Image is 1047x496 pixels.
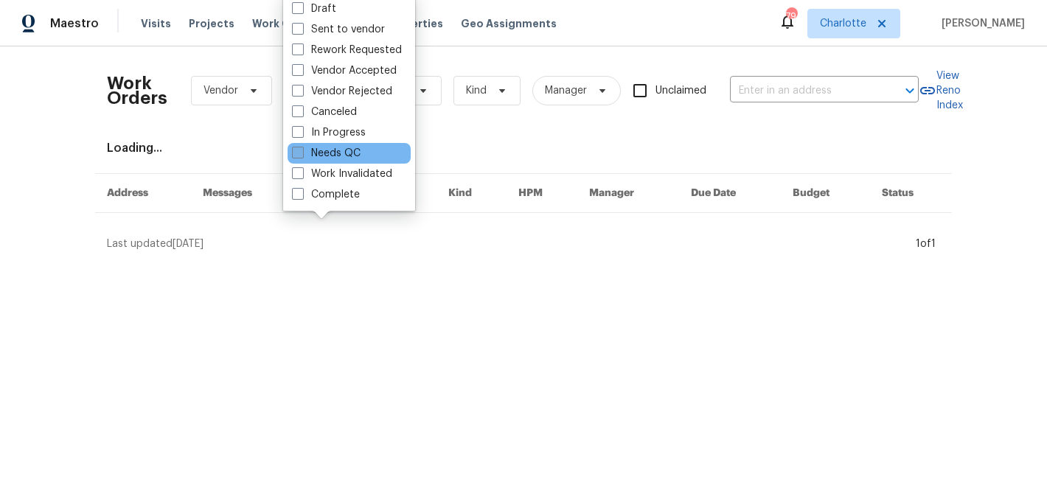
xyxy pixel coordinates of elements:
th: Kind [436,174,507,213]
th: Due Date [679,174,781,213]
label: Rework Requested [292,43,402,57]
span: Geo Assignments [461,16,557,31]
div: Loading... [107,141,940,156]
span: Visits [141,16,171,31]
th: Messages [191,174,299,213]
th: Manager [577,174,679,213]
label: Work Invalidated [292,167,392,181]
button: Open [900,80,920,101]
span: Vendor [204,83,238,98]
th: Budget [781,174,870,213]
span: [PERSON_NAME] [936,16,1025,31]
label: Needs QC [292,146,361,161]
span: [DATE] [173,239,204,249]
span: Manager [545,83,587,98]
span: Work Orders [252,16,319,31]
label: Complete [292,187,360,202]
label: In Progress [292,125,366,140]
span: Projects [189,16,234,31]
th: HPM [507,174,577,213]
span: Maestro [50,16,99,31]
span: Charlotte [820,16,866,31]
label: Vendor Rejected [292,84,392,99]
div: 1 of 1 [916,237,936,251]
label: Vendor Accepted [292,63,397,78]
div: Last updated [107,237,911,251]
h2: Work Orders [107,76,167,105]
th: Status [870,174,952,213]
label: Draft [292,1,336,16]
div: 79 [786,9,796,24]
a: View Reno Index [919,69,963,113]
label: Canceled [292,105,357,119]
span: Unclaimed [655,83,706,99]
input: Enter in an address [730,80,877,102]
label: Sent to vendor [292,22,385,37]
th: Address [95,174,191,213]
span: Kind [466,83,487,98]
